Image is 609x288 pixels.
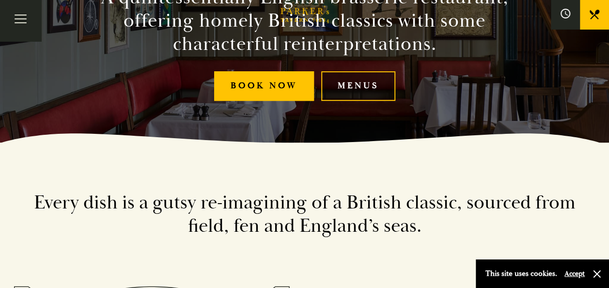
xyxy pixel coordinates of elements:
p: This site uses cookies. [485,267,557,281]
a: Menus [321,71,395,101]
h2: Every dish is a gutsy re-imagining of a British classic, sourced from field, fen and England’s seas. [29,191,581,238]
button: Close and accept [592,269,602,279]
a: Book Now [214,71,314,101]
button: Accept [564,269,585,278]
